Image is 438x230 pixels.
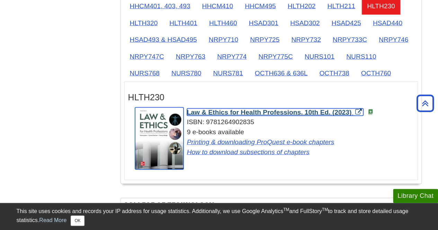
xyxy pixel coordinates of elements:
a: NRPY710 [203,31,244,48]
a: NURS101 [299,48,340,65]
a: NURS781 [207,65,248,82]
sup: TM [283,207,289,212]
a: HLTH460 [204,15,243,31]
a: NRPY763 [170,48,211,65]
a: NRPY725 [244,31,285,48]
sup: TM [322,207,328,212]
a: OCTH760 [356,65,396,82]
a: HSAD301 [243,15,284,31]
div: ISBN: 9781264902835 [135,117,414,127]
a: Read More [39,217,66,223]
a: Link opens in new window [187,109,364,116]
a: OCTH738 [314,65,355,82]
a: HLTH320 [124,15,163,31]
a: NRPY733C [327,31,373,48]
a: OCTH636 & 636L [249,65,313,82]
a: NRPY732 [286,31,326,48]
a: HLTH401 [164,15,203,31]
a: Back to Top [414,99,436,108]
a: HSAD425 [326,15,366,31]
a: NURS780 [166,65,207,82]
a: NRPY774 [212,48,252,65]
img: Cover Art [135,108,184,169]
a: Link opens in new window [187,138,334,146]
div: This site uses cookies and records your IP address for usage statistics. Additionally, we use Goo... [17,207,422,226]
a: NRPY775C [253,48,298,65]
img: e-Book [368,109,373,115]
h2: College of Technology [121,198,421,217]
div: 9 e-books available [135,127,414,157]
a: NURS110 [341,48,382,65]
a: HSAD493 & HSAD495 [124,31,203,48]
span: Law & Ethics for Health Professions, 10th Ed. (2023) [187,109,352,116]
a: NURS768 [124,65,165,82]
a: HSAD440 [367,15,408,31]
button: Close [71,215,84,226]
a: Link opens in new window [187,148,310,156]
a: HSAD302 [285,15,325,31]
button: Library Chat [393,189,438,203]
a: NRPY746 [373,31,414,48]
a: NRPY747C [124,48,170,65]
h3: HLTH230 [128,92,414,102]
